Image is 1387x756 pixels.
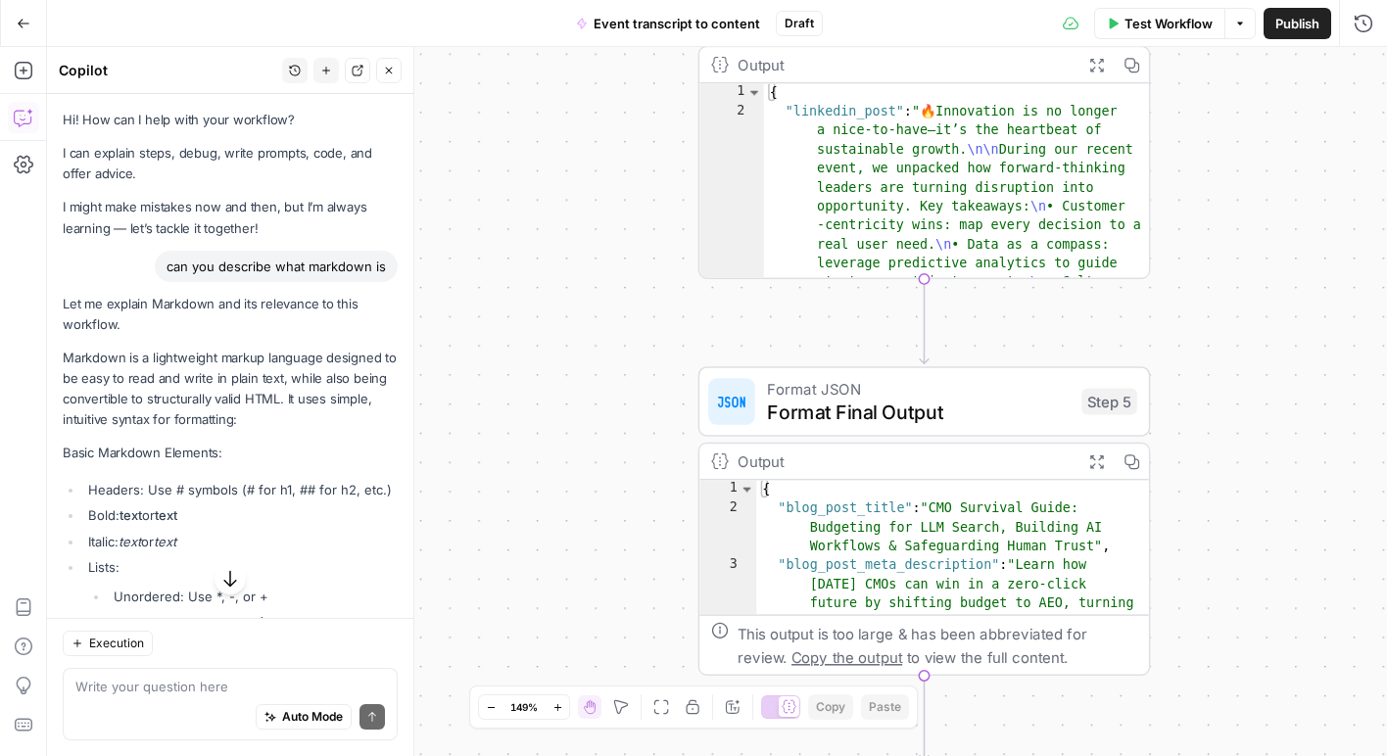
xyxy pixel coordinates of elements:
span: Toggle code folding, rows 1 through 5 [739,480,754,498]
div: 1 [699,83,764,102]
button: Copy [808,694,853,720]
span: Copy the output [791,648,902,666]
span: Auto Mode [282,708,343,726]
div: 3 [699,556,756,651]
span: Toggle code folding, rows 1 through 11 [746,83,762,102]
span: Paste [869,698,901,716]
em: text [154,534,176,549]
em: text [119,534,141,549]
span: 149% [510,699,538,715]
p: Hi! How can I help with your workflow? [63,110,398,130]
span: Copy [816,698,845,716]
span: Test Workflow [1124,14,1213,33]
div: Format JSONFormat Final OutputStep 5Output{ "blog_post_title":"CMO Survival Guide: Budgeting for ... [698,366,1151,676]
div: Output [738,53,1071,76]
button: Test Workflow [1094,8,1224,39]
li: Ordered: Use numbers (1., 2., etc.) [109,613,398,633]
li: Headers: Use # symbols (# for h1, ## for h2, etc.) [83,480,398,499]
button: Paste [861,694,909,720]
div: 2 [699,499,756,556]
p: Let me explain Markdown and its relevance to this workflow. [63,294,398,335]
div: Output [738,449,1071,473]
span: Format Final Output [767,398,1071,427]
div: This output is too large & has been abbreviated for review. to view the full content. [738,622,1137,669]
span: Event transcript to content [594,14,760,33]
li: Unordered: Use *, -, or + [109,587,398,606]
p: Markdown is a lightweight markup language designed to be easy to read and write in plain text, wh... [63,348,398,431]
strong: text [155,507,177,523]
button: Auto Mode [256,704,352,730]
div: 1 [699,480,756,498]
p: I might make mistakes now and then, but I’m always learning — let’s tackle it together! [63,197,398,238]
span: Execution [89,635,144,652]
button: Publish [1264,8,1331,39]
p: Basic Markdown Elements: [63,443,398,463]
div: can you describe what markdown is [155,251,398,282]
div: Step 5 [1081,389,1137,415]
div: Copilot [59,61,276,80]
span: Draft [785,15,814,32]
g: Edge from step_4 to step_5 [920,279,929,363]
span: Publish [1275,14,1319,33]
div: 2 [699,103,764,520]
span: Format JSON [767,377,1071,401]
strong: text [120,507,142,523]
p: I can explain steps, debug, write prompts, code, and offer advice. [63,143,398,184]
li: Bold: or [83,505,398,525]
li: Italic: or [83,532,398,551]
li: Lists: [83,557,398,632]
button: Execution [63,631,153,656]
button: Event transcript to content [564,8,772,39]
